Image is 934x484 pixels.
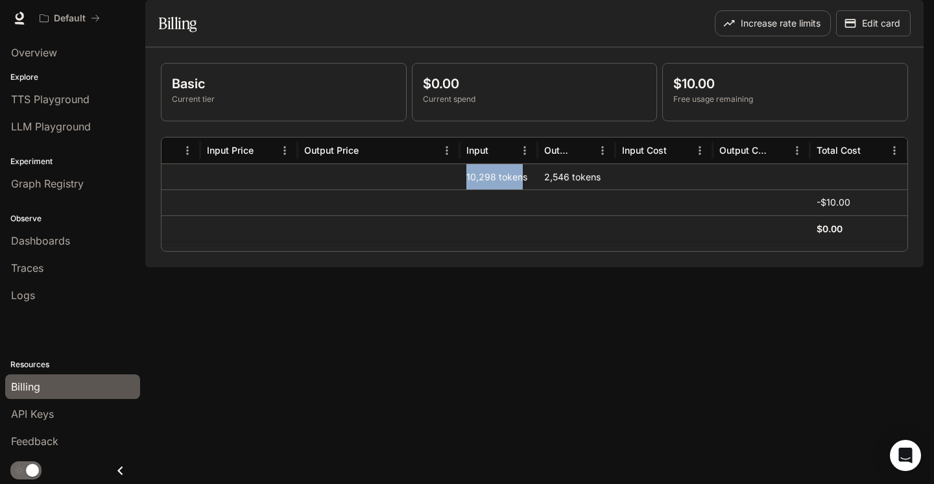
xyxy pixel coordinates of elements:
[817,145,861,156] div: Total Cost
[544,145,572,156] div: Output
[437,141,457,160] button: Menu
[690,141,710,160] button: Menu
[172,93,396,105] p: Current tier
[890,440,921,471] div: Open Intercom Messenger
[719,145,767,156] div: Output Cost
[885,141,904,160] button: Menu
[34,5,106,31] button: All workspaces
[255,141,274,160] button: Sort
[668,141,688,160] button: Sort
[673,93,897,105] p: Free usage remaining
[836,10,911,36] button: Edit card
[622,145,667,156] div: Input Cost
[207,145,254,156] div: Input Price
[423,93,647,105] p: Current spend
[172,74,396,93] p: Basic
[715,10,831,36] button: Increase rate limits
[573,141,593,160] button: Sort
[158,10,197,36] h1: Billing
[466,145,488,156] div: Input
[275,141,294,160] button: Menu
[304,145,359,156] div: Output Price
[817,223,843,236] h6: $0.00
[787,141,807,160] button: Menu
[515,141,534,160] button: Menu
[460,163,538,189] div: 10,298 tokens
[178,141,197,160] button: Menu
[423,74,647,93] p: $0.00
[360,141,379,160] button: Sort
[817,196,850,209] p: -$10.00
[490,141,509,160] button: Sort
[593,141,612,160] button: Menu
[768,141,787,160] button: Sort
[862,141,881,160] button: Sort
[673,74,897,93] p: $10.00
[54,13,86,24] p: Default
[538,163,616,189] div: 2,546 tokens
